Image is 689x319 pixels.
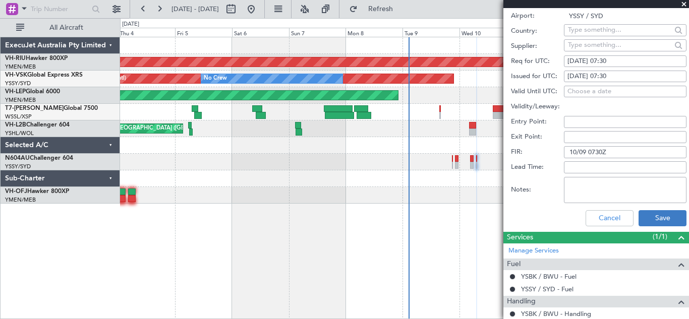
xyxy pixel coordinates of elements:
[5,122,70,128] a: VH-L2BChallenger 604
[26,24,106,31] span: All Aircraft
[5,105,64,111] span: T7-[PERSON_NAME]
[511,147,564,157] label: FIR:
[568,37,671,52] input: Type something...
[403,28,460,37] div: Tue 9
[5,105,98,111] a: T7-[PERSON_NAME]Global 7500
[118,28,175,37] div: Thu 4
[511,72,564,82] label: Issued for UTC:
[511,41,564,51] label: Supplier:
[5,55,26,61] span: VH-RIU
[511,185,564,195] label: Notes:
[511,56,564,67] label: Req for UTC:
[567,87,683,97] div: Choose a date
[511,11,564,21] label: Airport:
[564,146,686,158] input: NNN
[5,55,68,61] a: VH-RIUHawker 800XP
[507,296,536,307] span: Handling
[360,6,402,13] span: Refresh
[568,22,671,37] input: Type something...
[5,89,60,95] a: VH-LEPGlobal 6000
[508,246,559,256] a: Manage Services
[5,188,27,195] span: VH-OFJ
[11,20,109,36] button: All Aircraft
[521,272,577,281] a: YSBK / BWU - Fuel
[5,122,26,128] span: VH-L2B
[5,130,34,137] a: YSHL/WOL
[5,89,26,95] span: VH-LEP
[289,28,346,37] div: Sun 7
[5,196,36,204] a: YMEN/MEB
[567,56,683,67] div: [DATE] 07:30
[5,113,32,120] a: WSSL/XSP
[175,28,232,37] div: Fri 5
[31,2,89,17] input: Trip Number
[5,72,27,78] span: VH-VSK
[586,210,634,226] button: Cancel
[69,121,235,136] div: Unplanned Maint [GEOGRAPHIC_DATA] ([GEOGRAPHIC_DATA])
[344,1,405,17] button: Refresh
[639,210,686,226] button: Save
[346,28,403,37] div: Mon 8
[5,155,73,161] a: N604AUChallenger 604
[511,117,564,127] label: Entry Point:
[511,87,564,97] label: Valid Until UTC:
[460,28,516,37] div: Wed 10
[204,71,227,86] div: No Crew
[5,155,30,161] span: N604AU
[5,80,31,87] a: YSSY/SYD
[511,162,564,172] label: Lead Time:
[567,72,683,82] div: [DATE] 07:30
[5,188,69,195] a: VH-OFJHawker 800XP
[5,163,31,170] a: YSSY/SYD
[507,232,533,243] span: Services
[521,309,591,318] a: YSBK / BWU - Handling
[5,72,83,78] a: VH-VSKGlobal Express XRS
[122,20,139,29] div: [DATE]
[171,5,219,14] span: [DATE] - [DATE]
[5,63,36,71] a: YMEN/MEB
[653,231,667,242] span: (1/1)
[511,26,564,36] label: Country:
[507,259,521,270] span: Fuel
[232,28,289,37] div: Sat 6
[5,96,36,104] a: YMEN/MEB
[511,132,564,142] label: Exit Point:
[511,102,564,112] label: Validity/Leeway:
[521,285,573,293] a: YSSY / SYD - Fuel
